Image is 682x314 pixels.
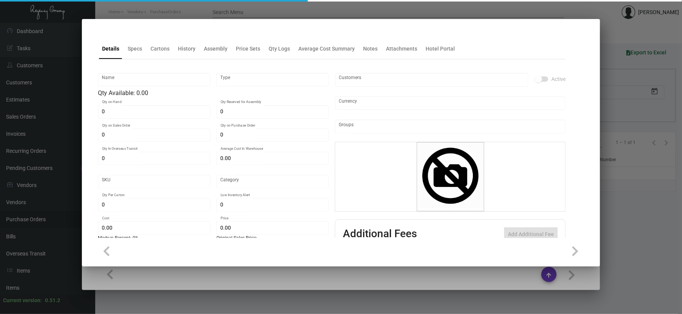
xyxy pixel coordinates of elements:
div: Attachments [386,45,417,53]
span: Active [551,75,566,84]
div: Average Cost Summary [298,45,355,53]
div: 0.51.2 [45,297,60,304]
span: Add Additional Fee [508,231,554,237]
div: Details [102,45,119,53]
button: Add Additional Fee [504,227,558,241]
div: Qty Available: 0.00 [98,89,329,98]
div: Qty Logs [269,45,290,53]
input: Add new.. [339,77,525,83]
div: Specs [128,45,142,53]
div: Price Sets [236,45,260,53]
div: Notes [363,45,378,53]
input: Add new.. [339,124,562,130]
h2: Additional Fees [343,227,417,241]
div: Hotel Portal [426,45,455,53]
div: Current version: [3,297,42,304]
div: History [178,45,195,53]
div: Cartons [150,45,170,53]
div: Assembly [204,45,227,53]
